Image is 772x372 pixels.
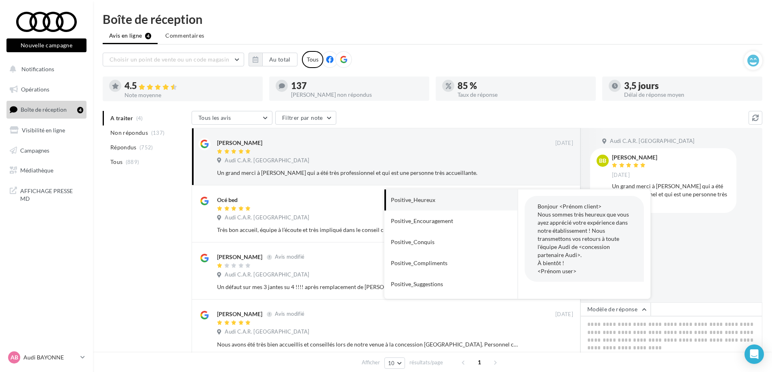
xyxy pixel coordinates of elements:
[5,61,85,78] button: Notifications
[20,185,83,203] span: AFFICHAGE PRESSE MD
[165,32,204,40] span: Commentaires
[22,127,65,134] span: Visibilité en ligne
[217,169,521,177] div: Un grand merci à [PERSON_NAME] qui a été très professionnel et qui est une personne très accueill...
[262,53,297,66] button: Au total
[124,92,256,98] div: Note moyenne
[6,38,86,52] button: Nouvelle campagne
[5,81,88,98] a: Opérations
[217,253,262,261] div: [PERSON_NAME]
[20,147,49,153] span: Campagnes
[612,182,730,206] div: Un grand merci à [PERSON_NAME] qui a été très professionnel et qui est une personne très accueill...
[291,81,423,90] div: 137
[302,51,323,68] div: Tous
[21,66,54,72] span: Notifications
[151,130,165,136] span: (137)
[5,182,88,206] a: AFFICHAGE PRESSE MD
[555,140,573,147] span: [DATE]
[384,189,495,210] button: Positive_Heureux
[225,328,309,336] span: Audi C.A.R. [GEOGRAPHIC_DATA]
[473,356,486,369] span: 1
[384,232,495,253] button: Positive_Conquis
[599,157,606,165] span: BB
[217,283,521,291] div: Un défaut sur mes 3 jantes su 4 !!!! après remplacement de [PERSON_NAME], [PERSON_NAME] me propos...
[217,310,262,318] div: [PERSON_NAME]
[21,106,67,113] span: Boîte de réception
[217,226,521,234] div: Très bon accueil, équipe à l’écoute et très impliqué dans le conseil client, je recommande !
[388,360,395,366] span: 10
[458,92,589,98] div: Taux de réponse
[20,167,53,174] span: Médiathèque
[5,101,88,118] a: Boîte de réception4
[458,81,589,90] div: 85 %
[217,139,262,147] div: [PERSON_NAME]
[275,111,336,125] button: Filtrer par note
[217,340,521,349] div: Nous avons été très bien accueillis et conseillés lors de notre venue à la concession [GEOGRAPHIC...
[126,159,139,165] span: (889)
[409,359,443,366] span: résultats/page
[291,92,423,98] div: [PERSON_NAME] non répondus
[745,344,764,364] div: Open Intercom Messenger
[23,353,77,361] p: Audi BAYONNE
[612,172,630,179] span: [DATE]
[110,56,229,63] span: Choisir un point de vente ou un code magasin
[103,53,244,66] button: Choisir un point de vente ou un code magasin
[391,196,435,204] div: Positive_Heureux
[249,53,297,66] button: Au total
[110,143,137,151] span: Répondus
[384,210,495,232] button: Positive_Encouragement
[555,311,573,318] span: [DATE]
[384,253,495,274] button: Positive_Compliments
[192,111,272,125] button: Tous les avis
[124,81,256,91] div: 4.5
[612,155,657,160] div: [PERSON_NAME]
[21,86,49,93] span: Opérations
[362,359,380,366] span: Afficher
[580,302,651,316] button: Modèle de réponse
[77,107,83,113] div: 4
[110,158,122,166] span: Tous
[225,157,309,164] span: Audi C.A.R. [GEOGRAPHIC_DATA]
[384,357,405,369] button: 10
[624,81,756,90] div: 3,5 jours
[391,259,447,267] div: Positive_Compliments
[538,203,629,274] span: Bonjour <Prénom client> Nous sommes très heureux que vous ayez apprécié votre expérience dans not...
[275,254,304,260] span: Avis modifié
[103,13,762,25] div: Boîte de réception
[391,280,443,288] div: Positive_Suggestions
[110,129,148,137] span: Non répondus
[6,350,86,365] a: AB Audi BAYONNE
[217,196,238,204] div: Océ bed
[5,142,88,159] a: Campagnes
[391,238,435,246] div: Positive_Conquis
[610,138,694,145] span: Audi C.A.R. [GEOGRAPHIC_DATA]
[384,274,495,295] button: Positive_Suggestions
[139,144,153,151] span: (752)
[5,122,88,139] a: Visibilité en ligne
[225,214,309,221] span: Audi C.A.R. [GEOGRAPHIC_DATA]
[5,162,88,179] a: Médiathèque
[225,271,309,278] span: Audi C.A.R. [GEOGRAPHIC_DATA]
[624,92,756,98] div: Délai de réponse moyen
[11,353,18,361] span: AB
[198,114,231,121] span: Tous les avis
[275,311,304,317] span: Avis modifié
[391,217,453,225] div: Positive_Encouragement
